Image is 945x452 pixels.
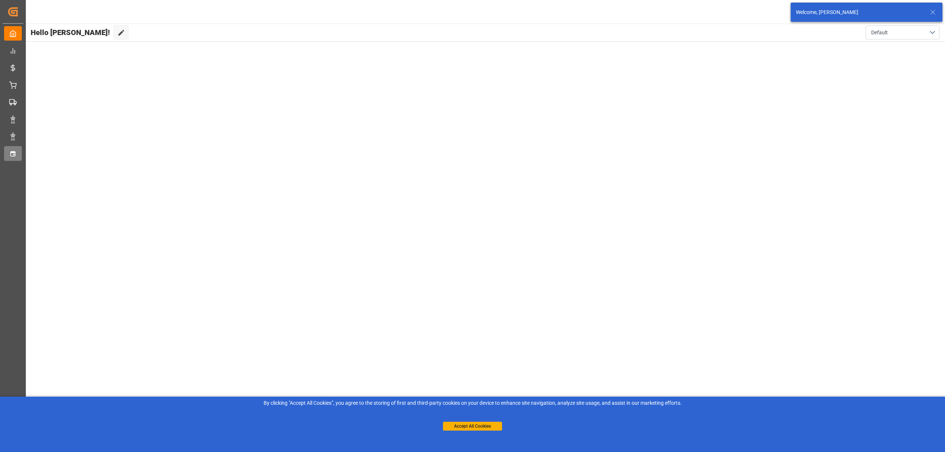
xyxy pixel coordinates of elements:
span: Default [871,29,888,37]
button: open menu [866,25,939,39]
div: Welcome, [PERSON_NAME] [796,8,923,16]
div: By clicking "Accept All Cookies”, you agree to the storing of first and third-party cookies on yo... [5,399,940,407]
span: Hello [PERSON_NAME]! [31,25,110,39]
button: Accept All Cookies [443,422,502,431]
